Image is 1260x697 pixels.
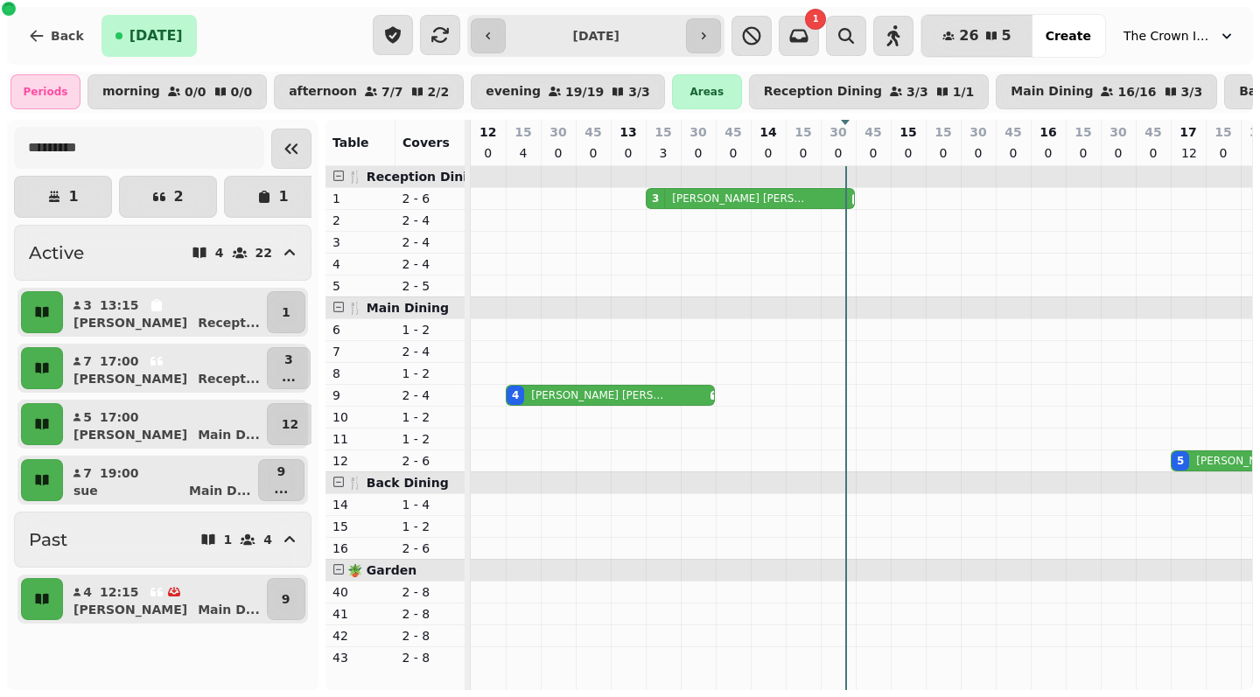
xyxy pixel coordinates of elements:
p: 45 [1144,123,1161,141]
span: 🪴 Garden [347,563,416,577]
p: 7 [332,343,388,360]
p: 3 [82,296,93,314]
p: 2 - 6 [402,190,458,207]
p: 12 [332,452,388,470]
p: 7 [82,464,93,482]
p: [PERSON_NAME] [73,314,187,331]
span: 🍴 Reception Dining [347,170,485,184]
p: Main D ... [189,482,251,499]
p: 2 - 8 [402,627,458,645]
p: 14 [332,496,388,513]
span: 🍴 Main Dining [347,301,449,315]
p: 16 / 16 [1117,86,1156,98]
p: 1 [224,533,233,546]
p: 4 [263,533,272,546]
p: 15 [899,123,916,141]
p: 2 - 8 [402,605,458,623]
p: 2 - 8 [402,583,458,601]
span: 1 [813,15,819,24]
p: 0 [691,144,705,162]
p: Recept ... [198,314,260,331]
span: The Crown Inn [1123,27,1211,45]
button: 3... [267,347,311,389]
p: 15 [514,123,531,141]
p: 19:00 [100,464,139,482]
button: afternoon7/72/2 [274,74,464,109]
button: 1 [267,291,305,333]
p: 40 [332,583,388,601]
button: 717:00[PERSON_NAME]Recept... [66,347,263,389]
p: 0 [866,144,880,162]
p: 0 [1006,144,1020,162]
p: 22 [255,247,272,259]
p: afternoon [289,85,357,99]
p: 0 / 0 [231,86,253,98]
p: 0 [726,144,740,162]
p: 4 [332,255,388,273]
p: 12 [282,415,298,433]
h2: Past [29,527,67,552]
p: 30 [969,123,986,141]
p: evening [486,85,541,99]
p: 3 / 3 [906,86,928,98]
p: 15 [794,123,811,141]
p: 15 [1074,123,1091,141]
button: evening19/193/3 [471,74,665,109]
span: 26 [959,29,978,43]
p: 41 [332,605,388,623]
p: 3 [332,233,388,251]
p: 13 [619,123,636,141]
p: 1 - 2 [402,430,458,448]
p: 0 / 0 [185,86,206,98]
span: Table [332,136,369,150]
p: 0 [831,144,845,162]
p: 12:15 [100,583,139,601]
p: 2 / 2 [428,86,450,98]
p: 7 [82,352,93,370]
p: 17:00 [100,352,139,370]
span: 🍴 Back Dining [347,476,449,490]
p: [PERSON_NAME] [73,426,187,443]
p: 1 [278,190,288,204]
button: 313:15[PERSON_NAME]Recept... [66,291,263,333]
button: Main Dining16/163/3 [996,74,1217,109]
span: Back [51,30,84,42]
p: 5 [82,408,93,426]
div: 4 [512,388,519,402]
p: 2 [173,190,183,204]
button: Active422 [14,225,311,281]
button: Create [1032,15,1105,57]
p: 42 [332,627,388,645]
p: 30 [829,123,846,141]
h2: Active [29,240,84,265]
p: 1 / 1 [953,86,975,98]
p: 45 [1004,123,1021,141]
p: 2 - 5 [402,277,458,295]
p: [PERSON_NAME] [PERSON_NAME] [531,388,666,402]
p: 11 [332,430,388,448]
p: morning [102,85,160,99]
div: Areas [672,74,742,109]
p: 2 - 6 [402,452,458,470]
p: 15 [332,518,388,535]
p: 14 [759,123,776,141]
span: Create [1046,30,1091,42]
button: 719:00sueMain D... [66,459,255,501]
p: 4 [516,144,530,162]
p: 1 - 2 [402,408,458,426]
p: 1 - 2 [402,321,458,338]
p: 12 [479,123,496,141]
button: 517:00[PERSON_NAME]Main D... [66,403,263,445]
button: 1 [14,176,112,218]
p: 30 [689,123,706,141]
p: 1 [332,190,388,207]
p: 9 [274,463,288,480]
span: [DATE] [129,29,183,43]
p: 2 [332,212,388,229]
p: ... [274,480,288,498]
div: 5 [1177,454,1184,468]
p: 3 [656,144,670,162]
button: 12 [267,403,313,445]
p: 2 - 4 [402,212,458,229]
p: 43 [332,649,388,666]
